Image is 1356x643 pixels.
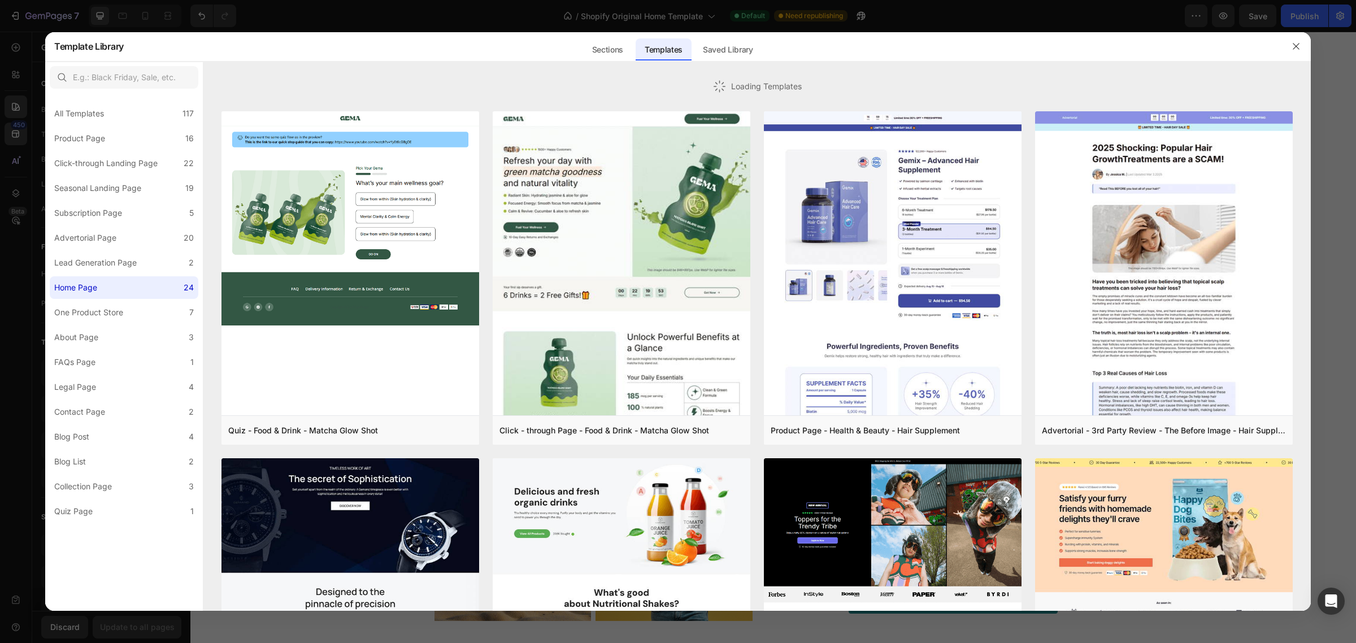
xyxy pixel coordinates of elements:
input: E.g.: Black Friday, Sale, etc. [50,66,198,89]
div: 20 [184,231,194,245]
p: At [GEOGRAPHIC_DATA] Iguana, we don’t just serve coffee we serve in every bag. [605,368,921,398]
div: 1 [190,355,194,369]
div: Quiz - Food & Drink - Matcha Glow Shot [228,424,378,437]
div: 3 [189,480,194,493]
img: gempages_578539535919481575-26bc0e9c-65d1-401d-9f68-948b4453e922.jpg [405,271,562,428]
div: FAQs Page [54,355,95,369]
div: Blog List [54,455,86,468]
div: Collection Page [54,480,112,493]
div: Seasonal Landing Page [54,181,141,195]
div: 4 [189,380,194,394]
div: Open Intercom Messenger [1318,588,1345,615]
div: Sections [583,38,632,61]
div: Advertorial - 3rd Party Review - The Before Image - Hair Supplement [1042,424,1286,437]
strong: smooth, premium taste you can feel good about [694,523,893,533]
strong: Part of every purchase supports our local [GEOGRAPHIC_DATA] [641,275,885,354]
img: quiz-1.png [221,111,479,325]
p: Shop Now [736,558,789,572]
div: Click - through Page - Food & Drink - Matcha Glow Shot [499,424,709,437]
a: Shop Now [658,548,867,582]
div: One Product Store [54,306,123,319]
div: 22 [184,157,194,170]
div: 2 [189,256,194,270]
div: About Page [54,331,98,344]
div: Quiz Page [54,505,93,518]
h2: Template Library [54,32,124,61]
div: 2 [189,405,194,419]
img: gempages_578539535919481575-d45fc45c-1c9d-457d-b891-11bbb03cbfbb.png [244,271,401,428]
div: Advertorial Page [54,231,116,245]
div: Templates [636,38,692,61]
span: Loading Templates [731,80,802,92]
div: 2 [189,455,194,468]
div: Home Page [54,281,97,294]
div: All Templates [54,107,104,120]
img: gempages_578539535919481575-a551ba84-0644-4374-bd07-d8abb495b626.jpg [244,432,401,589]
span: Shopify section: product-list [538,189,646,203]
div: 1 [190,505,194,518]
div: 3 [189,331,194,344]
div: 4 [189,430,194,444]
div: 16 [185,132,194,145]
span: Shopify section: marquee [544,129,640,143]
span: Shopify section: hero [552,69,632,83]
div: Subscription Page [54,206,122,220]
div: Blog Post [54,430,89,444]
div: Click-through Landing Page [54,157,158,170]
div: Product Page - Health & Beauty - Hair Supplement [771,424,960,437]
div: 19 [185,181,194,195]
div: Contact Page [54,405,105,419]
div: Saved Library [694,38,762,61]
div: 117 [182,107,194,120]
div: Legal Page [54,380,96,394]
div: 5 [189,206,194,220]
div: Lead Generation Page [54,256,137,270]
div: Product Page [54,132,105,145]
img: gempages_578539535919481575-196fab0d-fdba-43be-b035-a5960026132b.png [405,432,562,589]
div: 7 [189,306,194,319]
div: 24 [184,281,194,294]
p: Whether you're waking up by the ocean or brewing from your kitchen, our blends deliver a . [605,505,921,536]
p: Our beans are carefully selected from from the bold mountains of [GEOGRAPHIC_DATA] to the rich hi... [605,414,921,490]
